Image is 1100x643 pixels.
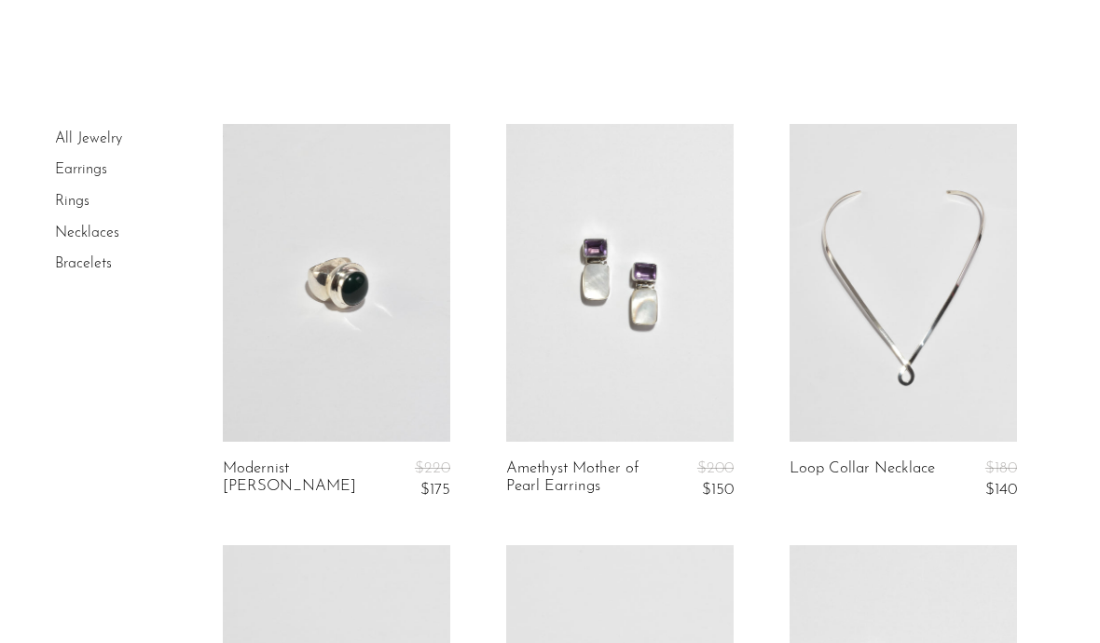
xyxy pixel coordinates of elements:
[985,460,1017,476] span: $180
[55,131,122,146] a: All Jewelry
[55,194,89,209] a: Rings
[415,460,450,476] span: $220
[506,460,654,499] a: Amethyst Mother of Pearl Earrings
[223,460,371,499] a: Modernist [PERSON_NAME]
[702,482,734,498] span: $150
[55,256,112,271] a: Bracelets
[985,482,1017,498] span: $140
[55,226,119,240] a: Necklaces
[55,162,107,177] a: Earrings
[420,482,450,498] span: $175
[697,460,734,476] span: $200
[790,460,935,499] a: Loop Collar Necklace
